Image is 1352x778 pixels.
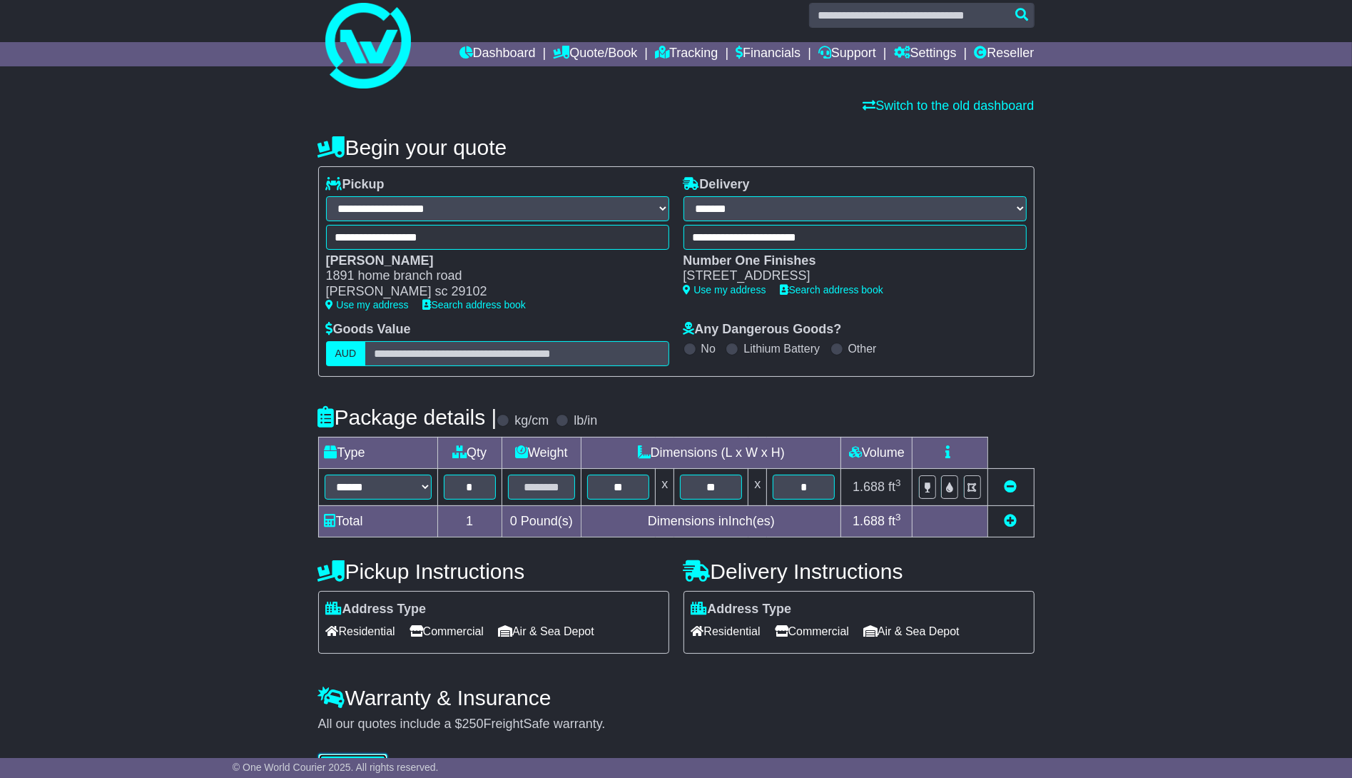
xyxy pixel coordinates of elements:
[581,437,841,468] td: Dimensions (L x W x H)
[853,514,885,528] span: 1.688
[326,341,366,366] label: AUD
[318,560,669,583] h4: Pickup Instructions
[683,253,1012,269] div: Number One Finishes
[656,468,674,505] td: x
[1005,480,1017,494] a: Remove this item
[318,136,1035,159] h4: Begin your quote
[581,505,841,537] td: Dimensions in Inch(es)
[888,480,901,494] span: ft
[502,505,581,537] td: Pound(s)
[848,342,877,355] label: Other
[853,480,885,494] span: 1.688
[736,42,800,66] a: Financials
[437,437,502,468] td: Qty
[974,42,1034,66] a: Reseller
[894,42,957,66] a: Settings
[863,98,1034,113] a: Switch to the old dashboard
[818,42,876,66] a: Support
[498,620,594,642] span: Air & Sea Depot
[683,560,1035,583] h4: Delivery Instructions
[326,253,655,269] div: [PERSON_NAME]
[502,437,581,468] td: Weight
[326,620,395,642] span: Residential
[318,405,497,429] h4: Package details |
[462,717,484,731] span: 250
[691,602,792,617] label: Address Type
[326,602,427,617] label: Address Type
[437,505,502,537] td: 1
[326,284,655,300] div: [PERSON_NAME] sc 29102
[655,42,718,66] a: Tracking
[683,268,1012,284] div: [STREET_ADDRESS]
[895,478,901,488] sup: 3
[683,322,842,338] label: Any Dangerous Goods?
[888,514,901,528] span: ft
[895,512,901,522] sup: 3
[775,620,849,642] span: Commercial
[318,717,1035,732] div: All our quotes include a $ FreightSafe warranty.
[553,42,637,66] a: Quote/Book
[459,42,536,66] a: Dashboard
[748,468,767,505] td: x
[574,413,597,429] label: lb/in
[683,284,766,295] a: Use my address
[423,299,526,310] a: Search address book
[318,686,1035,709] h4: Warranty & Insurance
[1005,514,1017,528] a: Add new item
[863,620,960,642] span: Air & Sea Depot
[326,177,385,193] label: Pickup
[318,505,437,537] td: Total
[841,437,913,468] td: Volume
[326,322,411,338] label: Goods Value
[514,413,549,429] label: kg/cm
[410,620,484,642] span: Commercial
[781,284,883,295] a: Search address book
[233,762,439,773] span: © One World Courier 2025. All rights reserved.
[326,299,409,310] a: Use my address
[318,437,437,468] td: Type
[743,342,820,355] label: Lithium Battery
[326,268,655,284] div: 1891 home branch road
[683,177,750,193] label: Delivery
[510,514,517,528] span: 0
[701,342,716,355] label: No
[691,620,761,642] span: Residential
